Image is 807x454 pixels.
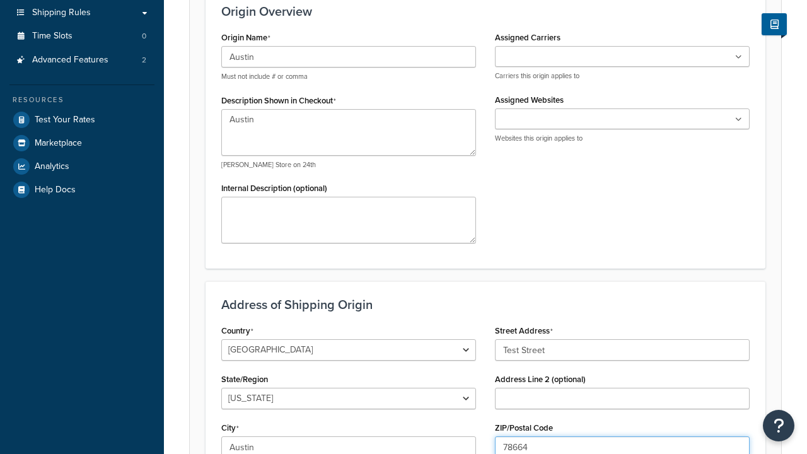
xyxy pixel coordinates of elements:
[9,95,154,105] div: Resources
[495,95,564,105] label: Assigned Websites
[221,183,327,193] label: Internal Description (optional)
[221,72,476,81] p: Must not include # or comma
[9,1,154,25] a: Shipping Rules
[495,134,750,143] p: Websites this origin applies to
[221,375,268,384] label: State/Region
[9,155,154,178] a: Analytics
[495,375,586,384] label: Address Line 2 (optional)
[221,96,336,106] label: Description Shown in Checkout
[9,108,154,131] a: Test Your Rates
[9,178,154,201] a: Help Docs
[221,160,476,170] p: [PERSON_NAME] Store on 24th
[35,115,95,125] span: Test Your Rates
[35,138,82,149] span: Marketplace
[32,55,108,66] span: Advanced Features
[142,55,146,66] span: 2
[142,31,146,42] span: 0
[495,423,553,433] label: ZIP/Postal Code
[221,298,750,311] h3: Address of Shipping Origin
[9,25,154,48] a: Time Slots0
[221,326,253,336] label: Country
[35,161,69,172] span: Analytics
[495,326,553,336] label: Street Address
[763,410,794,441] button: Open Resource Center
[9,132,154,154] a: Marketplace
[221,4,750,18] h3: Origin Overview
[495,71,750,81] p: Carriers this origin applies to
[35,185,76,195] span: Help Docs
[495,33,560,42] label: Assigned Carriers
[32,8,91,18] span: Shipping Rules
[9,49,154,72] a: Advanced Features2
[762,13,787,35] button: Show Help Docs
[9,25,154,48] li: Time Slots
[9,49,154,72] li: Advanced Features
[221,423,239,433] label: City
[32,31,73,42] span: Time Slots
[221,33,270,43] label: Origin Name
